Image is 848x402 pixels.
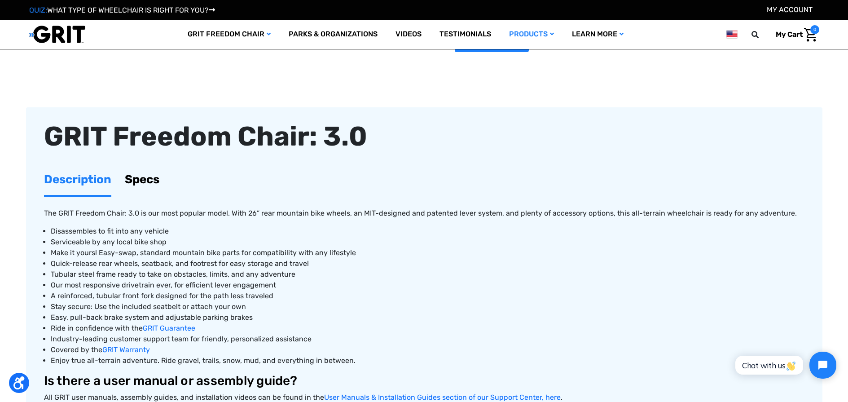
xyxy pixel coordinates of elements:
a: Description [44,164,111,195]
div: GRIT Freedom Chair: 3.0 [44,116,804,157]
a: Learn More [563,20,633,49]
a: User Manuals & Installation Guides section of our Support Center, here [324,393,561,402]
span: QUIZ: [29,6,47,14]
a: GRIT Guarantee [143,324,195,332]
a: QUIZ:WHAT TYPE OF WHEELCHAIR IS RIGHT FOR YOU? [29,6,215,14]
span: Stay secure: Use the included seatbelt or attach your own [51,302,246,311]
a: Testimonials [431,20,500,49]
span: Covered by the [51,345,102,354]
span: Our most responsive drivetrain ever, for efficient lever engagement [51,281,276,289]
span: The GRIT Freedom Chair: 3.0 is our most popular model. With 26” rear mountain bike wheels, an MIT... [44,209,797,217]
img: Cart [804,28,817,42]
span: 0 [810,25,819,34]
img: GRIT All-Terrain Wheelchair and Mobility Equipment [29,25,85,44]
a: Account [767,5,813,14]
img: us.png [726,29,737,40]
h3: Is there a user manual or assembly guide? [44,373,804,389]
a: Videos [387,20,431,49]
span: A reinforced, tubular front fork designed for the path less traveled [51,292,273,300]
span: Easy, pull-back brake system and adjustable parking brakes [51,313,253,322]
span: Serviceable by any local bike shop [51,238,167,246]
span: Disassembles to fit into any vehicle [51,227,169,235]
a: GRIT Warranty [102,345,150,354]
span: Tubular steel frame ready to take on obstacles, limits, and any adventure [51,270,295,278]
span: Quick-release rear wheels, seatback, and footrest for easy storage and travel [51,259,309,268]
a: GRIT Freedom Chair [179,20,280,49]
iframe: Tidio Chat [725,344,844,386]
input: Search [756,25,769,44]
span: My Cart [776,30,803,39]
a: Cart with 0 items [769,25,819,44]
span: Industry-leading customer support team for friendly, personalized assistance [51,335,312,343]
a: Products [500,20,563,49]
span: Make it yours! Easy-swap, standard mountain bike parts for compatibility with any lifestyle [51,248,356,257]
a: Specs [125,164,159,195]
span: Enjoy true all-terrain adventure. Ride gravel, trails, snow, mud, and everything in between. [51,356,356,365]
a: Parks & Organizations [280,20,387,49]
span: Ride in confidence with the [51,324,143,332]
